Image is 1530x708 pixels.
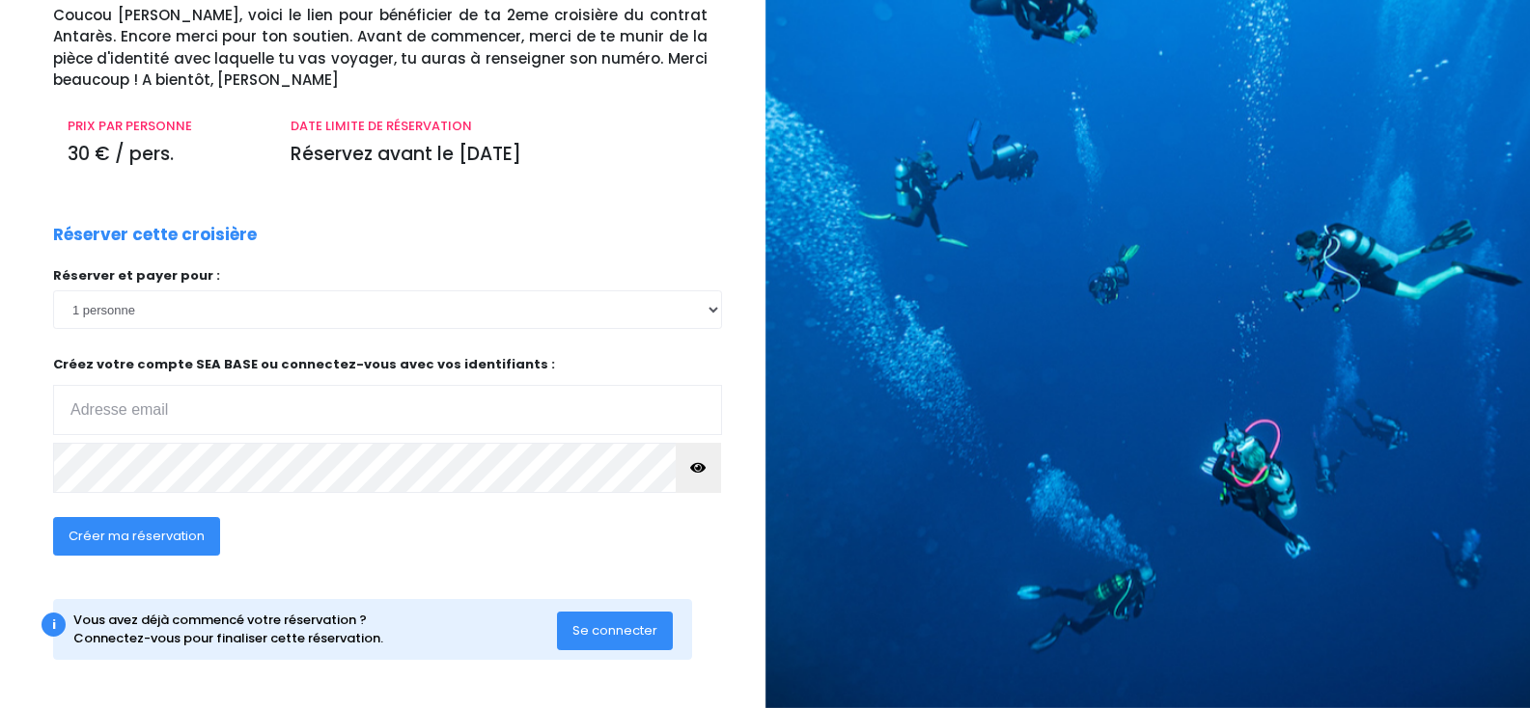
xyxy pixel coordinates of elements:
[53,5,751,92] p: Coucou [PERSON_NAME], voici le lien pour bénéficier de ta 2eme croisière du contrat Antarès. Enco...
[68,141,262,169] p: 30 € / pers.
[557,621,673,638] a: Se connecter
[291,117,708,136] p: DATE LIMITE DE RÉSERVATION
[53,223,257,248] p: Réserver cette croisière
[68,117,262,136] p: PRIX PAR PERSONNE
[572,621,657,640] span: Se connecter
[42,613,66,637] div: i
[53,266,722,286] p: Réserver et payer pour :
[53,355,722,435] p: Créez votre compte SEA BASE ou connectez-vous avec vos identifiants :
[53,385,722,435] input: Adresse email
[291,141,708,169] p: Réservez avant le [DATE]
[557,612,673,650] button: Se connecter
[69,527,205,545] span: Créer ma réservation
[73,611,557,648] div: Vous avez déjà commencé votre réservation ? Connectez-vous pour finaliser cette réservation.
[53,517,220,556] button: Créer ma réservation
